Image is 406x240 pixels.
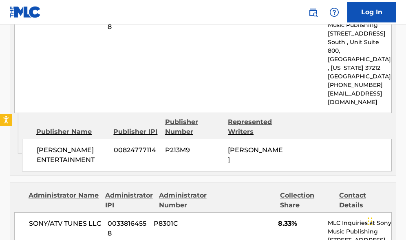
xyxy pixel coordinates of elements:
[228,146,283,164] span: [PERSON_NAME]
[37,145,108,165] span: [PERSON_NAME] ENTERTAINMENT
[105,191,153,210] div: Administrator IPI
[305,4,321,20] a: Public Search
[308,7,318,17] img: search
[328,29,391,55] p: [STREET_ADDRESS] South , Unit Suite 800,
[365,201,406,240] iframe: Chat Widget
[347,2,396,22] a: Log In
[368,209,373,233] div: Drag
[328,55,391,72] p: [GEOGRAPHIC_DATA], [US_STATE] 37212
[108,219,148,238] span: 00338164558
[165,117,222,137] div: Publisher Number
[29,219,101,229] span: SONY/ATV TUNES LLC
[328,89,391,107] p: [EMAIL_ADDRESS][DOMAIN_NAME]
[278,219,322,229] span: 8.33%
[328,219,391,236] p: MLC Inquiries at Sony Music Publishing
[36,127,107,137] div: Publisher Name
[159,191,212,210] div: Administrator Number
[10,6,41,18] img: MLC Logo
[29,191,99,210] div: Administrator Name
[165,145,222,155] span: P213M9
[328,72,391,81] p: [GEOGRAPHIC_DATA]
[339,191,392,210] div: Contact Details
[328,81,391,89] p: [PHONE_NUMBER]
[326,4,342,20] div: Help
[154,219,208,229] span: P8301C
[280,191,333,210] div: Collection Share
[329,7,339,17] img: help
[114,145,159,155] span: 00824777114
[228,117,285,137] div: Represented Writers
[113,127,159,137] div: Publisher IPI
